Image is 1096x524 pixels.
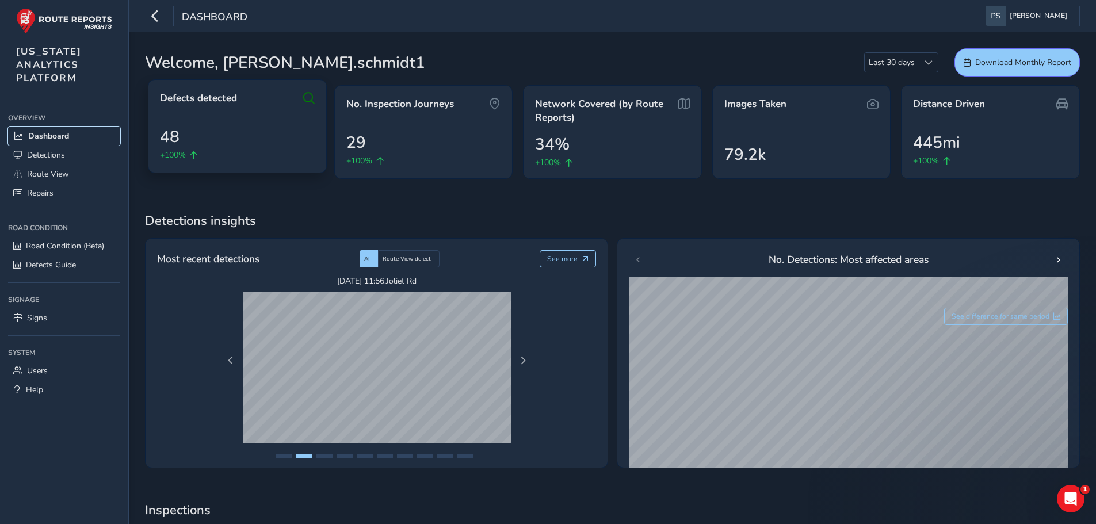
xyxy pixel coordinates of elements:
a: Defects Guide [8,255,120,274]
span: [US_STATE] ANALYTICS PLATFORM [16,45,82,85]
button: Page 10 [457,454,473,458]
button: Page 8 [417,454,433,458]
span: Last 30 days [865,53,919,72]
span: No. Inspection Journeys [346,97,454,111]
button: Next Page [515,353,531,369]
button: Page 4 [337,454,353,458]
span: Route View [27,169,69,179]
span: See more [547,254,578,263]
button: Page 1 [276,454,292,458]
a: Help [8,380,120,399]
span: 29 [346,131,366,155]
button: Download Monthly Report [954,48,1080,77]
span: Dashboard [182,10,247,26]
span: Repairs [27,188,54,198]
a: Road Condition (Beta) [8,236,120,255]
span: +100% [535,156,561,169]
button: Page 5 [357,454,373,458]
button: Page 3 [316,454,333,458]
span: Help [26,384,43,395]
span: No. Detections: Most affected areas [769,252,929,267]
a: Repairs [8,183,120,202]
a: Signs [8,308,120,327]
span: Download Monthly Report [975,57,1071,68]
span: Detections insights [145,212,1080,230]
div: Route View defect [378,250,440,267]
span: See difference for same period [952,312,1049,321]
span: Welcome, [PERSON_NAME].schmidt1 [145,51,425,75]
span: Detections [27,150,65,160]
span: Dashboard [28,131,69,141]
button: Previous Page [223,353,239,369]
span: 48 [160,125,180,149]
span: Route View defect [383,255,431,263]
span: 79.2k [724,143,766,167]
iframe: Intercom live chat [1057,485,1084,512]
a: Users [8,361,120,380]
span: AI [364,255,370,263]
span: Road Condition (Beta) [26,240,104,251]
div: Road Condition [8,219,120,236]
a: Route View [8,165,120,183]
button: Page 7 [397,454,413,458]
span: Most recent detections [157,251,259,266]
button: Page 6 [377,454,393,458]
button: See difference for same period [944,308,1068,325]
span: 34% [535,132,570,156]
span: [DATE] 11:56 , Joliet Rd [243,276,511,286]
span: Signs [27,312,47,323]
a: Dashboard [8,127,120,146]
span: 445mi [913,131,960,155]
button: Page 2 [296,454,312,458]
span: +100% [913,155,939,167]
button: [PERSON_NAME] [986,6,1071,26]
img: diamond-layout [986,6,1006,26]
div: Signage [8,291,120,308]
div: System [8,344,120,361]
div: AI [360,250,378,267]
span: Distance Driven [913,97,985,111]
span: Network Covered (by Route Reports) [535,97,674,124]
span: Defects Guide [26,259,76,270]
span: Inspections [145,502,1080,519]
span: +100% [160,149,186,161]
img: rr logo [16,8,112,34]
span: 1 [1080,485,1090,494]
span: +100% [346,155,372,167]
button: See more [540,250,597,267]
span: Images Taken [724,97,786,111]
button: Page 9 [437,454,453,458]
span: Users [27,365,48,376]
a: Detections [8,146,120,165]
span: [PERSON_NAME] [1010,6,1067,26]
div: Overview [8,109,120,127]
span: Defects detected [160,91,237,105]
